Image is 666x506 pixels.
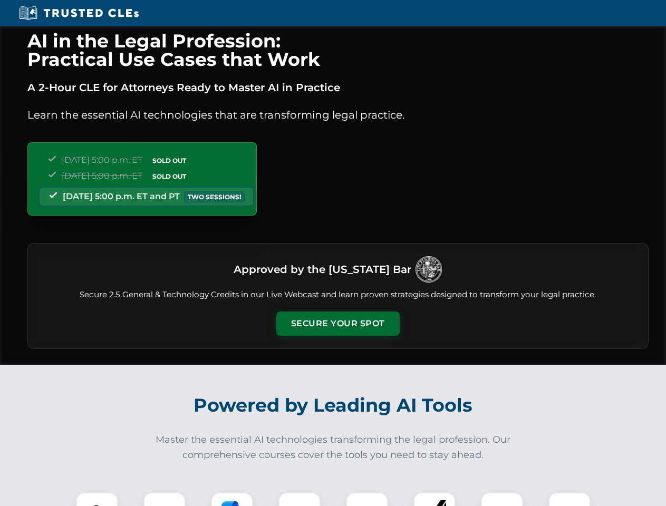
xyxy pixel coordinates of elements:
span: SOLD OUT [149,155,190,166]
button: Secure Your Spot [276,312,400,336]
span: SOLD OUT [149,171,190,182]
p: Secure 2.5 General & Technology Credits in our Live Webcast and learn proven strategies designed ... [41,289,635,301]
img: Logo [416,256,442,283]
h2: Powered by Leading AI Tools [41,387,625,424]
p: A 2-Hour CLE for Attorneys Ready to Master AI in Practice [27,79,649,96]
img: Trusted CLEs [16,5,142,21]
p: Master the essential AI technologies transforming the legal profession. Our comprehensive courses... [149,432,518,463]
h1: AI in the Legal Profession: Practical Use Cases that Work [27,32,649,69]
span: [DATE] 5:00 p.m. ET [62,171,142,181]
span: [DATE] 5:00 p.m. ET [62,155,142,165]
h3: Approved by the [US_STATE] Bar [234,260,411,279]
p: Learn the essential AI technologies that are transforming legal practice. [27,106,649,123]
